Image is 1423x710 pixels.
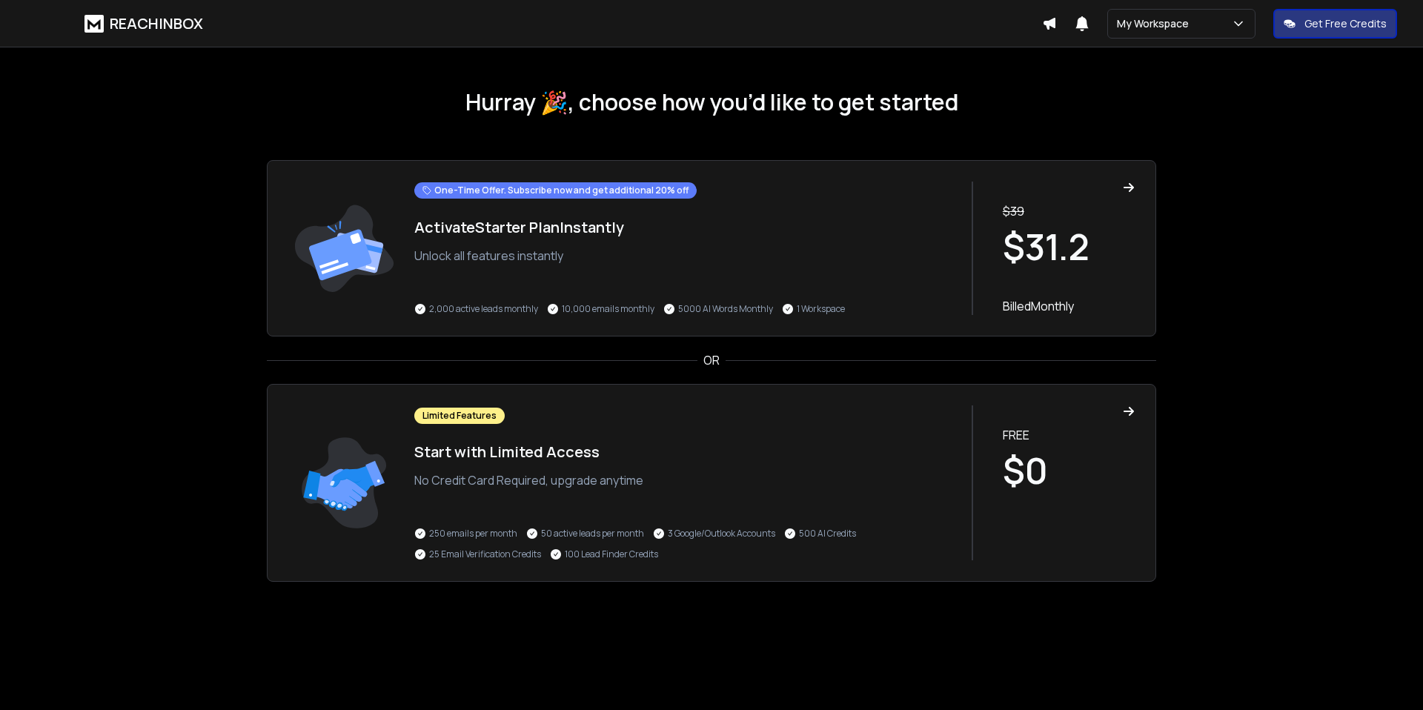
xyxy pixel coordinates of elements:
[429,548,541,560] p: 25 Email Verification Credits
[1003,229,1135,265] h1: $ 31.2
[799,528,856,540] p: 500 AI Credits
[414,408,505,424] div: Limited Features
[1003,453,1135,488] h1: $0
[1273,9,1397,39] button: Get Free Credits
[429,303,538,315] p: 2,000 active leads monthly
[288,182,399,315] img: trail
[288,405,399,560] img: trail
[414,442,957,462] h1: Start with Limited Access
[541,528,644,540] p: 50 active leads per month
[110,13,203,34] h1: REACHINBOX
[1003,426,1135,444] p: FREE
[267,89,1156,116] h1: Hurray 🎉, choose how you’d like to get started
[1117,16,1195,31] p: My Workspace
[429,528,517,540] p: 250 emails per month
[562,303,654,315] p: 10,000 emails monthly
[84,15,104,33] img: logo
[1003,297,1135,315] p: Billed Monthly
[414,217,957,238] h1: Activate Starter Plan Instantly
[414,182,697,199] div: One-Time Offer. Subscribe now and get additional 20% off
[414,247,957,265] p: Unlock all features instantly
[565,548,658,560] p: 100 Lead Finder Credits
[267,351,1156,369] div: OR
[1304,16,1387,31] p: Get Free Credits
[797,303,845,315] p: 1 Workspace
[414,471,957,489] p: No Credit Card Required, upgrade anytime
[668,528,775,540] p: 3 Google/Outlook Accounts
[1003,202,1135,220] p: $ 39
[678,303,773,315] p: 5000 AI Words Monthly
